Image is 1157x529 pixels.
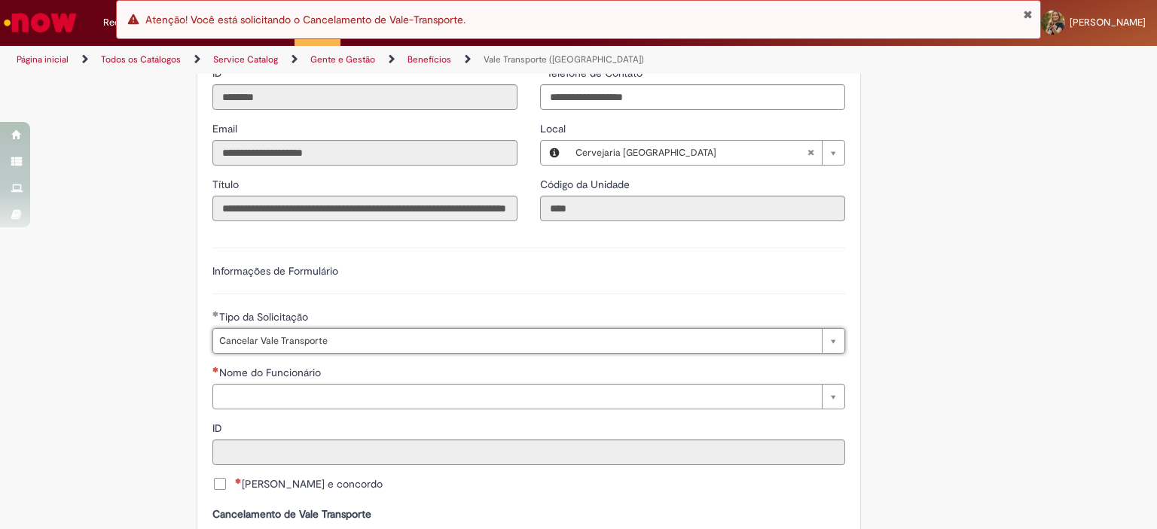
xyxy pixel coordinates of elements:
[1070,16,1146,29] span: [PERSON_NAME]
[540,196,845,221] input: Código da Unidade
[541,141,568,165] button: Local, Visualizar este registro Cervejaria Minas Gerais
[212,84,517,110] input: ID
[212,178,242,191] span: Somente leitura - Título
[408,53,451,65] a: Benefícios
[145,13,466,26] span: Atenção! Você está solicitando o Cancelamento de Vale-Transporte.
[212,439,845,465] input: ID
[212,421,225,435] span: Somente leitura - ID
[799,141,822,165] abbr: Limpar campo Local
[568,141,844,165] a: Cervejaria [GEOGRAPHIC_DATA]Limpar campo Local
[212,121,240,136] label: Somente leitura - Email
[235,478,242,484] span: Necessários
[484,53,644,65] a: Vale Transporte ([GEOGRAPHIC_DATA])
[219,329,814,353] span: Cancelar Vale Transporte
[213,53,278,65] a: Service Catalog
[1023,8,1033,20] button: Fechar Notificação
[212,507,371,521] strong: Cancelamento de Vale Transporte
[212,264,338,278] label: Informações de Formulário
[2,8,79,38] img: ServiceNow
[212,122,240,135] span: Somente leitura - Email
[212,140,517,166] input: Email
[212,366,219,372] span: Necessários
[212,66,225,80] span: Somente leitura - ID
[212,196,517,221] input: Título
[219,310,311,324] span: Tipo da Solicitação
[11,46,760,74] ul: Trilhas de página
[235,476,383,491] span: [PERSON_NAME] e concordo
[540,84,845,110] input: Telefone de Contato
[540,178,633,191] span: Somente leitura - Código da Unidade
[219,366,324,379] span: Nome do Funcionário
[17,53,69,65] a: Página inicial
[575,141,807,165] span: Cervejaria [GEOGRAPHIC_DATA]
[212,384,845,409] a: Limpar campo Nome do Funcionário
[540,122,569,135] span: Local
[547,66,646,80] span: Telefone de Contato
[212,65,225,81] label: Somente leitura - ID
[310,53,375,65] a: Gente e Gestão
[540,177,633,192] label: Somente leitura - Código da Unidade
[212,177,242,192] label: Somente leitura - Título
[103,15,156,30] span: Requisições
[212,311,219,317] span: Obrigatório Preenchido
[101,53,181,65] a: Todos os Catálogos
